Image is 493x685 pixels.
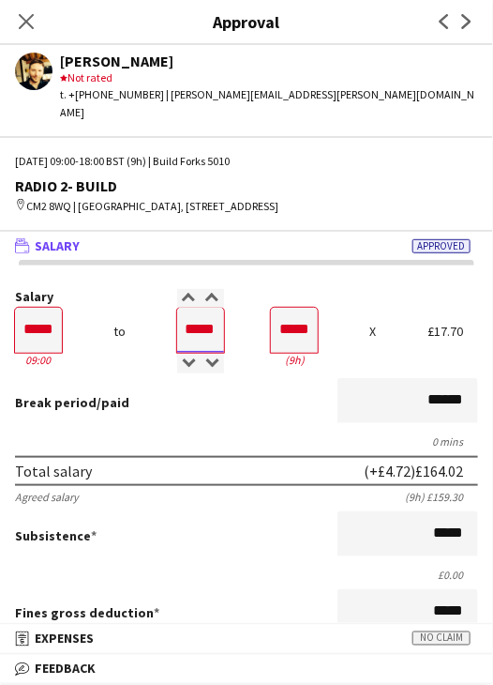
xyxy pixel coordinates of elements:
div: to [113,325,126,339]
span: Approved [412,239,471,253]
label: Subsistence [15,527,97,544]
div: £17.70 [427,325,478,339]
div: Agreed salary [15,490,79,504]
div: [PERSON_NAME] [60,53,478,69]
span: Feedback [35,661,96,677]
div: t. +‭‭[PHONE_NUMBER] | [PERSON_NAME][EMAIL_ADDRESS][PERSON_NAME][DOMAIN_NAME] [60,86,478,120]
span: Expenses [35,631,94,647]
div: 0 mins [15,434,478,449]
div: X [369,325,376,339]
div: CM2 8WQ | [GEOGRAPHIC_DATA], [STREET_ADDRESS] [15,198,478,215]
div: (+£4.72) £164.02 [364,462,463,480]
div: 18:00 [177,353,224,367]
div: RADIO 2- BUILD [15,177,478,194]
div: 9h [271,353,318,367]
span: No claim [412,632,471,646]
span: Salary [35,237,80,254]
div: 09:00 [15,353,62,367]
div: [DATE] 09:00-18:00 BST (9h) | Build Forks 5010 [15,153,478,170]
label: Salary [15,290,478,304]
label: /paid [15,394,129,411]
div: Not rated [60,69,478,86]
label: Fines gross deduction [15,605,159,622]
div: £0.00 [15,568,478,582]
span: Break period [15,394,97,411]
div: Total salary [15,462,92,480]
div: (9h) £159.30 [405,490,478,504]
